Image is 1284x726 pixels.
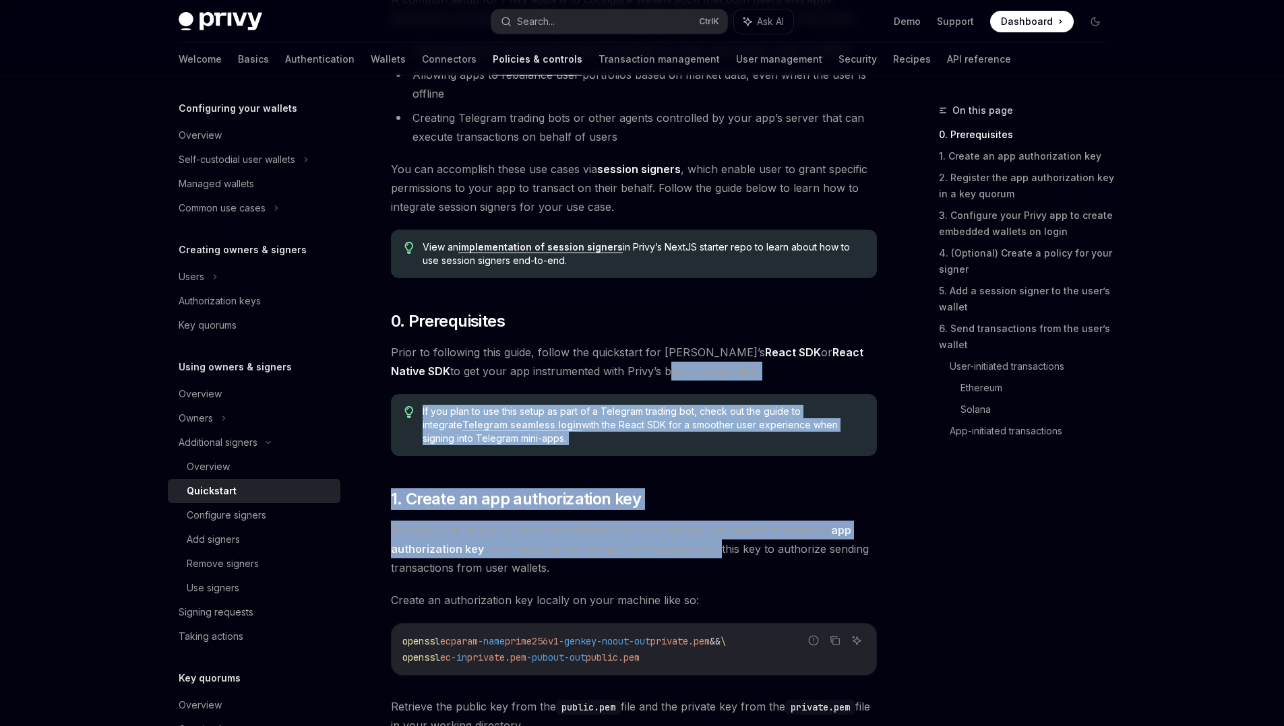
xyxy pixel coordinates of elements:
[734,9,793,34] button: Ask AI
[187,556,259,572] div: Remove signers
[168,503,340,527] a: Configure signers
[586,651,640,663] span: public.pem
[960,399,1117,420] a: Solana
[391,488,642,510] span: 1. Create an app authorization key
[462,419,582,431] a: Telegram seamless login
[179,628,243,645] div: Taking actions
[440,651,451,663] span: ec
[467,651,526,663] span: private.pem
[785,700,855,715] code: private.pem
[838,43,877,75] a: Security
[179,269,204,285] div: Users
[939,145,1117,167] a: 1. Create an app authorization key
[179,293,261,309] div: Authorization keys
[168,455,340,479] a: Overview
[391,108,877,146] li: Creating Telegram trading bots or other agents controlled by your app’s server that can execute t...
[765,345,821,360] a: React SDK
[402,635,440,647] span: openssl
[517,13,555,30] div: Search...
[947,43,1011,75] a: API reference
[526,651,564,663] span: -pubout
[168,313,340,337] a: Key quorums
[848,632,865,649] button: Ask AI
[939,242,1117,280] a: 4. (Optional) Create a policy for your signer
[893,43,931,75] a: Recipes
[187,580,239,596] div: Use signers
[179,152,295,168] div: Self-custodial user wallets
[179,176,254,192] div: Managed wallets
[168,289,340,313] a: Authorization keys
[990,11,1074,32] a: Dashboard
[404,242,414,254] svg: Tip
[179,200,266,216] div: Common use cases
[179,242,307,258] h5: Creating owners & signers
[179,410,213,426] div: Owners
[179,43,222,75] a: Welcome
[939,280,1117,318] a: 5. Add a session signer to the user’s wallet
[451,651,467,663] span: -in
[952,102,1013,119] span: On this page
[179,604,253,620] div: Signing requests
[391,521,877,577] span: To allow your app to be send transactions from user wallets, you must first create an . Your app’...
[168,576,340,600] a: Use signers
[556,700,621,715] code: public.pem
[939,318,1117,356] a: 6. Send transactions from the user’s wallet
[187,483,237,499] div: Quickstart
[950,420,1117,442] a: App-initiated transactions
[391,65,877,103] li: Allowing apps to rebalance user portfolios based on market data, even when the user is offline
[736,43,822,75] a: User management
[391,160,877,216] span: You can accomplish these use cases via , which enable user to grant specific permissions to your ...
[179,386,222,402] div: Overview
[179,697,222,713] div: Overview
[179,317,237,333] div: Key quorums
[960,377,1117,399] a: Ethereum
[423,240,863,267] span: View an in Privy’s NextJS starter repo to learn about how to use session signers end-to-end.
[168,600,340,624] a: Signing requests
[179,127,222,143] div: Overview
[757,15,784,28] span: Ask AI
[168,624,340,649] a: Taking actions
[478,635,505,647] span: -name
[179,100,297,117] h5: Configuring your wallets
[597,635,629,647] span: -noout
[179,12,262,31] img: dark logo
[422,43,477,75] a: Connectors
[650,635,710,647] span: private.pem
[391,310,505,332] span: 0. Prerequisites
[187,507,266,523] div: Configure signers
[939,124,1117,145] a: 0. Prerequisites
[285,43,355,75] a: Authentication
[168,527,340,552] a: Add signers
[423,405,863,445] span: If you plan to use this setup as part of a Telegram trading bot, check out the guide to integrate...
[950,356,1117,377] a: User-initiated transactions
[187,531,240,548] div: Add signers
[168,479,340,503] a: Quickstart
[391,343,877,381] span: Prior to following this guide, follow the quickstart for [PERSON_NAME]’s or to get your app instr...
[599,43,720,75] a: Transaction management
[493,43,582,75] a: Policies & controls
[826,632,844,649] button: Copy the contents from the code block
[1084,11,1106,32] button: Toggle dark mode
[168,123,340,147] a: Overview
[805,632,822,649] button: Report incorrect code
[721,635,726,647] span: \
[168,693,340,717] a: Overview
[179,359,292,375] h5: Using owners & signers
[894,15,921,28] a: Demo
[629,635,650,647] span: -out
[559,635,597,647] span: -genkey
[491,9,727,34] button: Search...CtrlK
[939,205,1117,242] a: 3. Configure your Privy app to create embedded wallets on login
[371,43,406,75] a: Wallets
[597,162,681,176] a: session signers
[505,635,559,647] span: prime256v1
[564,651,586,663] span: -out
[699,16,719,27] span: Ctrl K
[179,670,241,686] h5: Key quorums
[238,43,269,75] a: Basics
[179,434,257,451] div: Additional signers
[440,635,478,647] span: ecparam
[391,591,877,609] span: Create an authorization key locally on your machine like so:
[937,15,974,28] a: Support
[404,406,414,418] svg: Tip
